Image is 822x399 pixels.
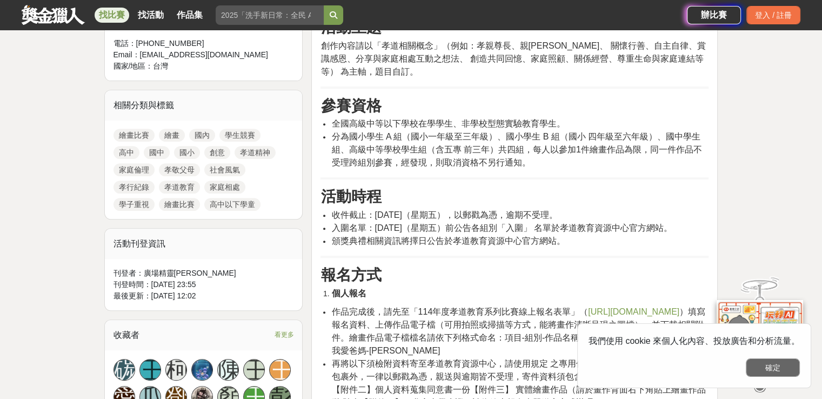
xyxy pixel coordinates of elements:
[113,290,294,302] div: 最後更新： [DATE] 12:02
[216,5,324,25] input: 2025「洗手新日常：全民 ALL IN」洗手歌全台徵選
[113,38,272,49] div: 電話： [PHONE_NUMBER]
[113,62,153,70] span: 國家/地區：
[269,359,291,381] a: 王
[331,289,366,298] strong: 個人報名
[589,336,800,345] span: 我們使用 cookie 來個人化內容、投放廣告和分析流量。
[144,146,170,159] a: 國中
[113,198,155,211] a: 學子重視
[331,119,565,128] span: 全國高級中等以下學校在學學生、非學校型態實驗教育學生。
[274,329,293,341] span: 看更多
[331,236,565,245] span: 頒獎典禮相關資訊將擇日公告於孝道教育資源中心官方網站。
[746,6,800,24] div: 登入 / 註冊
[153,62,168,70] span: 台灣
[746,358,800,377] button: 確定
[235,146,276,159] a: 孝道精神
[113,49,272,61] div: Email： [EMAIL_ADDRESS][DOMAIN_NAME]
[105,229,303,259] div: 活動刊登資訊
[204,198,260,211] a: 高中以下學童
[105,90,303,121] div: 相關分類與標籤
[219,129,260,142] a: 學生競賽
[159,163,200,176] a: 孝敬父母
[165,359,187,381] a: 柯
[243,359,265,381] a: 王
[113,330,139,340] span: 收藏者
[192,360,212,380] img: Avatar
[717,300,803,372] img: d2146d9a-e6f6-4337-9592-8cefde37ba6b.png
[113,279,294,290] div: 刊登時間： [DATE] 23:55
[588,308,679,316] a: [URL][DOMAIN_NAME]
[174,146,200,159] a: 國小
[133,8,168,23] a: 找活動
[113,163,155,176] a: 家庭倫理
[113,359,135,381] a: 碳
[95,8,129,23] a: 找比賽
[320,188,381,205] strong: 活動時程
[159,129,185,142] a: 繪畫
[113,129,155,142] a: 繪畫比賽
[113,146,139,159] a: 高中
[331,132,701,167] span: 分為國小學生 A 組（國小一年級至三年級）、國小學生 B 組（國小 四年級至六年級）、國中學生組、高級中等學校學生組（含五專 前三年）共四組，每人以參加1件繪畫作品為限，同一件作品不受理跨組別參...
[172,8,207,23] a: 作品集
[320,41,705,76] span: 創作內容請以「孝道相關概念」（例如：孝親尊長、親[PERSON_NAME]、 關懷行善、自主自律、賞識感恩、分享與家庭相處互動之想法、 創造共同回憶、家庭照顧、關係經營、尊重生命與家庭連結等等）...
[331,307,588,316] span: 作品完成後，請先至「114年度孝道教育系列比賽線上報名表單」（
[159,198,200,211] a: 繪畫比賽
[113,268,294,279] div: 刊登者： 廣場精靈[PERSON_NAME]
[113,181,155,194] a: 孝行紀錄
[189,129,215,142] a: 國內
[191,359,213,381] a: Avatar
[204,181,245,194] a: 家庭相處
[159,181,200,194] a: 孝道教育
[687,6,741,24] a: 辦比賽
[139,359,161,381] a: 王
[204,146,230,159] a: 創意
[331,307,705,355] span: ）填寫報名資料、上傳作品電子檔（可用拍照或掃描等方式，能將畫作清晰呈現之圖檔），並下載相關附件。繪畫作品電子檔檔名請依下列格式命名：項目-組別-作品名稱-作者姓名 範例：繪畫-國小 A 組-我愛...
[331,210,557,220] span: 收件截止：[DATE]（星期五），以郵戳為憑，逾期不受理。
[204,163,245,176] a: 社會風氣
[217,359,239,381] a: 陳
[331,223,672,232] span: 入圍名單：[DATE]（星期五）前公告各組別「入圍」 名單於孝道教育資源中心官方網站。
[320,267,381,283] strong: 報名方式
[320,97,381,114] strong: 參賽資格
